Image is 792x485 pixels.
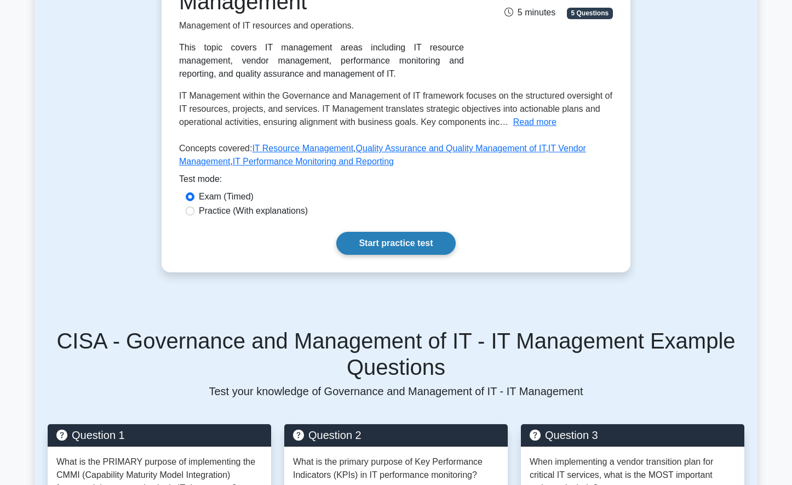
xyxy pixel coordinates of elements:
[513,116,556,129] button: Read more
[179,41,464,81] div: This topic covers IT management areas including IT resource management, vendor management, perfor...
[179,144,586,166] a: IT Vendor Management
[530,429,736,442] h5: Question 3
[504,8,555,17] span: 5 minutes
[48,328,744,380] h5: CISA - Governance and Management of IT - IT Management Example Questions
[293,455,499,482] p: What is the primary purpose of Key Performance Indicators (KPIs) in IT performance monitoring?
[179,91,612,127] span: IT Management within the Governance and Management of IT framework focuses on the structured over...
[567,8,613,19] span: 5 Questions
[336,232,455,255] a: Start practice test
[179,142,613,173] p: Concepts covered: , , ,
[293,429,499,442] h5: Question 2
[199,204,308,218] label: Practice (With explanations)
[356,144,546,153] a: Quality Assurance and Quality Management of IT
[179,173,613,190] div: Test mode:
[179,19,464,32] p: Management of IT resources and operations.
[56,429,262,442] h5: Question 1
[48,385,744,398] p: Test your knowledge of Governance and Management of IT - IT Management
[199,190,254,203] label: Exam (Timed)
[252,144,353,153] a: IT Resource Management
[233,157,394,166] a: IT Performance Monitoring and Reporting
